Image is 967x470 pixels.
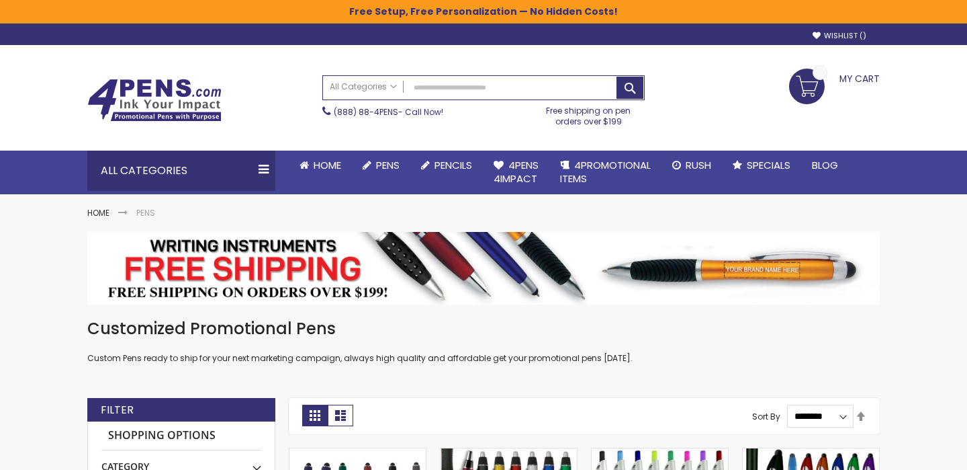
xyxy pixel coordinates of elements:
strong: Pens [136,207,155,219]
a: Home [87,207,109,219]
a: TouchWrite Query Stylus Pen [743,448,879,459]
a: Pens [352,151,410,180]
span: Home [314,158,341,172]
span: Specials [747,158,790,172]
a: Rush [661,151,722,180]
h1: Customized Promotional Pens [87,318,880,340]
a: The Barton Custom Pens Special Offer [441,448,577,459]
span: 4Pens 4impact [494,158,539,186]
a: Specials [722,151,801,180]
a: Preston Translucent Pen [592,448,728,459]
span: 4PROMOTIONAL ITEMS [560,158,651,186]
img: 4Pens Custom Pens and Promotional Products [87,79,222,122]
span: Rush [686,158,711,172]
a: All Categories [323,76,404,98]
a: 4Pens4impact [483,151,549,194]
span: Pencils [434,158,472,172]
a: Pencils [410,151,483,180]
span: Blog [812,158,838,172]
span: All Categories [330,81,397,92]
a: Custom Soft Touch Metal Pen - Stylus Top [289,448,426,459]
img: Pens [87,232,880,305]
div: All Categories [87,151,275,191]
strong: Filter [101,403,134,418]
a: (888) 88-4PENS [334,106,398,118]
strong: Grid [302,405,328,426]
a: Home [289,151,352,180]
a: 4PROMOTIONALITEMS [549,151,661,194]
span: - Call Now! [334,106,443,118]
span: Pens [376,158,400,172]
a: Blog [801,151,849,180]
strong: Shopping Options [101,422,261,451]
label: Sort By [752,410,780,422]
a: Wishlist [813,31,866,41]
div: Free shipping on pen orders over $199 [533,100,645,127]
div: Custom Pens ready to ship for your next marketing campaign, always high quality and affordable ge... [87,318,880,364]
